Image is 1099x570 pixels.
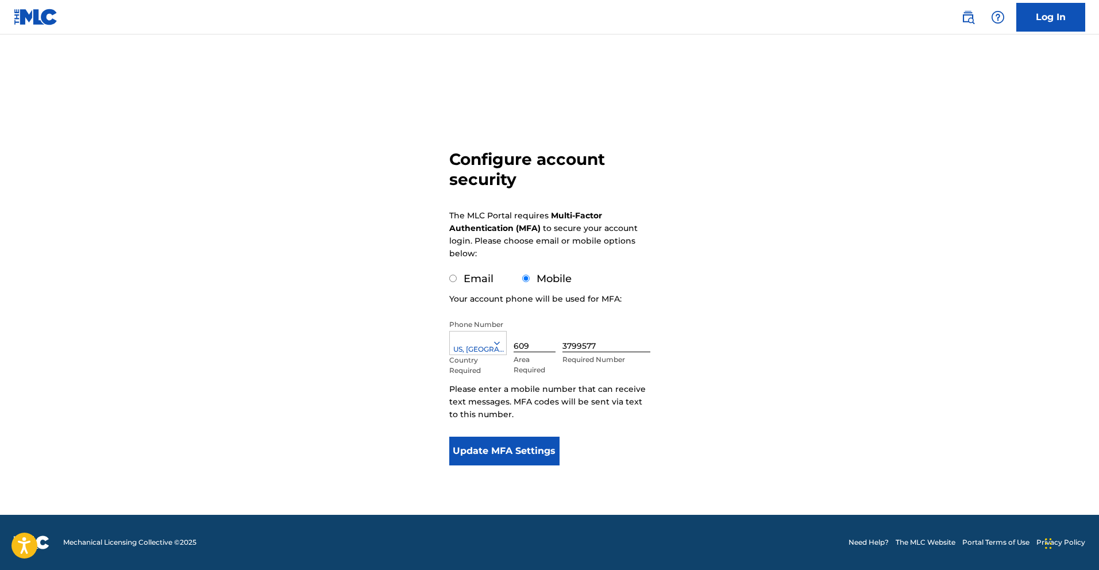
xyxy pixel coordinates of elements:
div: Drag [1045,526,1052,561]
a: Log In [1016,3,1085,32]
p: Your account phone will be used for MFA: [449,292,622,305]
label: Mobile [537,272,572,285]
iframe: Chat Widget [1042,515,1099,570]
p: Country Required [449,355,487,376]
div: Help [986,6,1009,29]
a: The MLC Website [896,537,955,548]
strong: Multi-Factor Authentication (MFA) [449,210,602,233]
img: logo [14,536,49,549]
label: Email [464,272,493,285]
img: search [961,10,975,24]
a: Privacy Policy [1036,537,1085,548]
p: The MLC Portal requires to secure your account login. Please choose email or mobile options below: [449,209,638,260]
span: Mechanical Licensing Collective © 2025 [63,537,196,548]
a: Portal Terms of Use [962,537,1029,548]
img: MLC Logo [14,9,58,25]
h3: Configure account security [449,149,650,190]
p: Required Number [562,355,650,365]
a: Need Help? [849,537,889,548]
a: Public Search [957,6,980,29]
p: Area Required [514,355,556,375]
img: help [991,10,1005,24]
div: US, [GEOGRAPHIC_DATA] +1 [450,344,506,355]
button: Update MFA Settings [449,437,560,465]
p: Please enter a mobile number that can receive text messages. MFA codes will be sent via text to t... [449,383,650,421]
